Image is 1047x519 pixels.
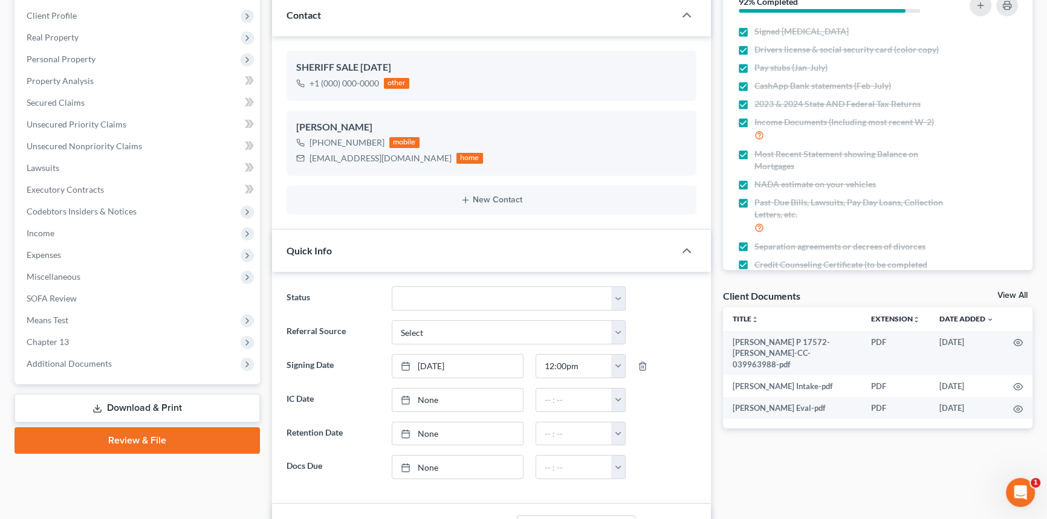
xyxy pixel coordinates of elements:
[751,316,759,323] i: unfold_more
[723,397,862,419] td: [PERSON_NAME] Eval-pdf
[723,331,862,375] td: [PERSON_NAME] P 17572-[PERSON_NAME]-CC-039963988-pdf
[871,314,920,323] a: Extensionunfold_more
[939,314,994,323] a: Date Added expand_more
[15,427,260,454] a: Review & File
[392,388,522,411] a: None
[987,316,994,323] i: expand_more
[310,77,379,89] div: +1 (000) 000-0000
[754,62,828,74] span: Pay stubs (Jan-July)
[17,92,260,114] a: Secured Claims
[754,259,945,283] span: Credit Counseling Certificate (to be completed prior to signing)
[392,456,522,479] a: None
[1031,478,1040,488] span: 1
[296,195,687,205] button: New Contact
[384,78,409,89] div: other
[27,293,77,303] span: SOFA Review
[536,422,612,445] input: -- : --
[27,250,61,260] span: Expenses
[310,152,452,164] div: [EMAIL_ADDRESS][DOMAIN_NAME]
[754,80,891,92] span: CashApp Bank statements (Feb-July)
[27,228,54,238] span: Income
[930,397,1003,419] td: [DATE]
[17,288,260,309] a: SOFA Review
[930,331,1003,375] td: [DATE]
[27,315,68,325] span: Means Test
[27,10,77,21] span: Client Profile
[754,178,876,190] span: NADA estimate on your vehicles
[754,148,945,172] span: Most Recent Statement showing Balance on Mortgages
[930,375,1003,397] td: [DATE]
[754,196,945,221] span: Past-Due Bills, Lawsuits, Pay Day Loans, Collection Letters, etc.
[861,375,930,397] td: PDF
[27,206,137,216] span: Codebtors Insiders & Notices
[27,32,79,42] span: Real Property
[17,70,260,92] a: Property Analysis
[754,240,925,253] span: Separation agreements or decrees of divorces
[27,337,69,347] span: Chapter 13
[536,388,612,411] input: -- : --
[17,114,260,135] a: Unsecured Priority Claims
[754,25,849,37] span: Signed [MEDICAL_DATA]
[280,354,386,378] label: Signing Date
[754,116,934,128] span: Income Documents (Including most recent W-2)
[392,355,522,378] a: [DATE]
[861,397,930,419] td: PDF
[27,119,126,129] span: Unsecured Priority Claims
[27,163,59,173] span: Lawsuits
[27,76,94,86] span: Property Analysis
[913,316,920,323] i: unfold_more
[456,153,483,164] div: home
[296,120,687,135] div: [PERSON_NAME]
[723,375,862,397] td: [PERSON_NAME] Intake-pdf
[723,289,800,302] div: Client Documents
[536,355,612,378] input: -- : --
[17,157,260,179] a: Lawsuits
[27,97,85,108] span: Secured Claims
[17,179,260,201] a: Executory Contracts
[296,60,687,75] div: SHERIFF SALE [DATE]
[310,137,384,149] div: [PHONE_NUMBER]
[754,98,921,110] span: 2023 & 2024 State AND Federal Tax Returns
[287,9,321,21] span: Contact
[280,388,386,412] label: IC Date
[15,394,260,422] a: Download & Print
[997,291,1028,300] a: View All
[280,422,386,446] label: Retention Date
[280,320,386,344] label: Referral Source
[27,54,96,64] span: Personal Property
[1006,478,1035,507] iframe: Intercom live chat
[287,245,332,256] span: Quick Info
[389,137,420,148] div: mobile
[27,141,142,151] span: Unsecured Nonpriority Claims
[280,286,386,311] label: Status
[861,331,930,375] td: PDF
[392,422,522,445] a: None
[27,271,80,282] span: Miscellaneous
[27,184,104,195] span: Executory Contracts
[754,44,939,56] span: Drivers license & social security card (color copy)
[27,358,112,369] span: Additional Documents
[280,455,386,479] label: Docs Due
[733,314,759,323] a: Titleunfold_more
[536,456,612,479] input: -- : --
[17,135,260,157] a: Unsecured Nonpriority Claims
